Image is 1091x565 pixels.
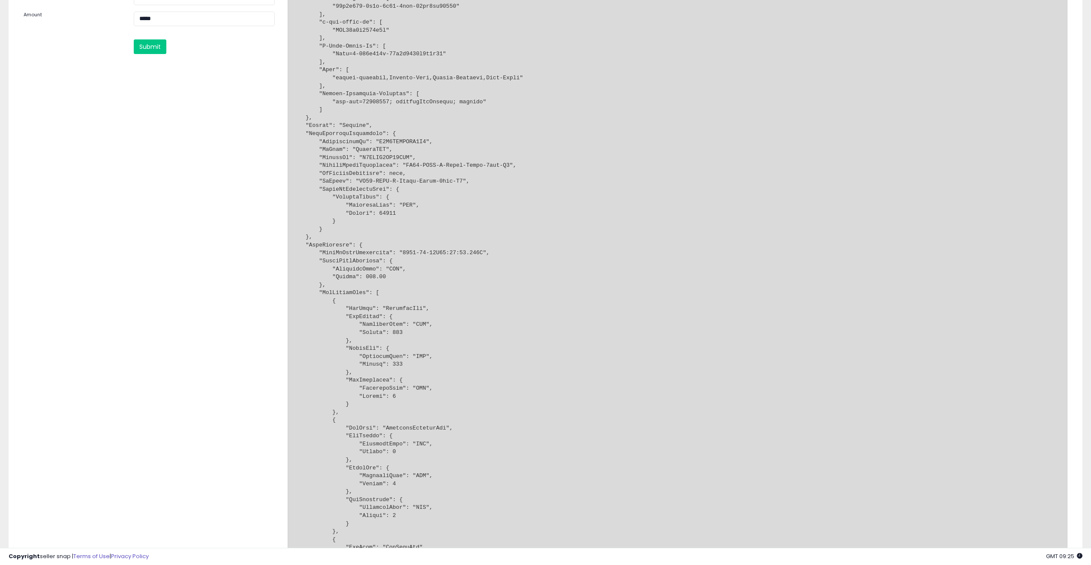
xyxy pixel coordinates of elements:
span: 2025-08-13 09:25 GMT [1046,552,1082,560]
strong: Copyright [9,552,40,560]
div: seller snap | | [9,553,149,561]
a: Terms of Use [73,552,110,560]
a: Privacy Policy [111,552,149,560]
label: Amount [17,12,127,18]
button: Submit [134,39,166,54]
